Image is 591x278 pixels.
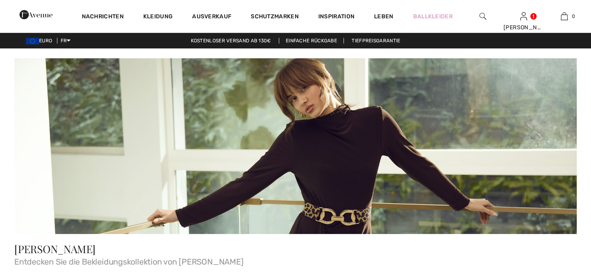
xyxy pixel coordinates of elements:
[503,23,543,32] div: [PERSON_NAME]
[413,12,453,21] a: Ballkleider
[20,7,53,23] img: 1. Avenue
[192,13,231,22] a: Ausverkauf
[82,13,124,22] a: Nachrichten
[26,38,39,44] img: Euro
[14,242,96,256] span: [PERSON_NAME]
[520,12,527,20] a: Se connecter
[544,11,584,21] a: 0
[561,11,568,21] img: Mein Warenkorb
[251,13,299,22] a: Schutzmarken
[520,11,527,21] img: Meine Infos
[14,58,577,234] img: Frank Lyman – Canada | Magasinez les vêtements Frank Lyman en ligne chez 1ère Avenue
[14,254,577,266] span: Entdecken Sie die Bekleidungskollektion von [PERSON_NAME]
[61,38,67,44] font: FR
[318,13,355,22] span: Inspiration
[536,217,583,237] iframe: Ouvre un widget dans lequel vous pouvez chatter avec l’un de nos agents
[345,38,407,44] a: Tiefpreisgarantie
[26,38,55,44] span: EURO
[143,13,173,22] a: Kleidung
[479,11,486,21] img: Forschung
[184,38,278,44] a: Kostenloser Versand ab 130€
[572,13,575,20] span: 0
[279,38,344,44] a: Einfache Rückgabe
[374,12,394,21] a: Leben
